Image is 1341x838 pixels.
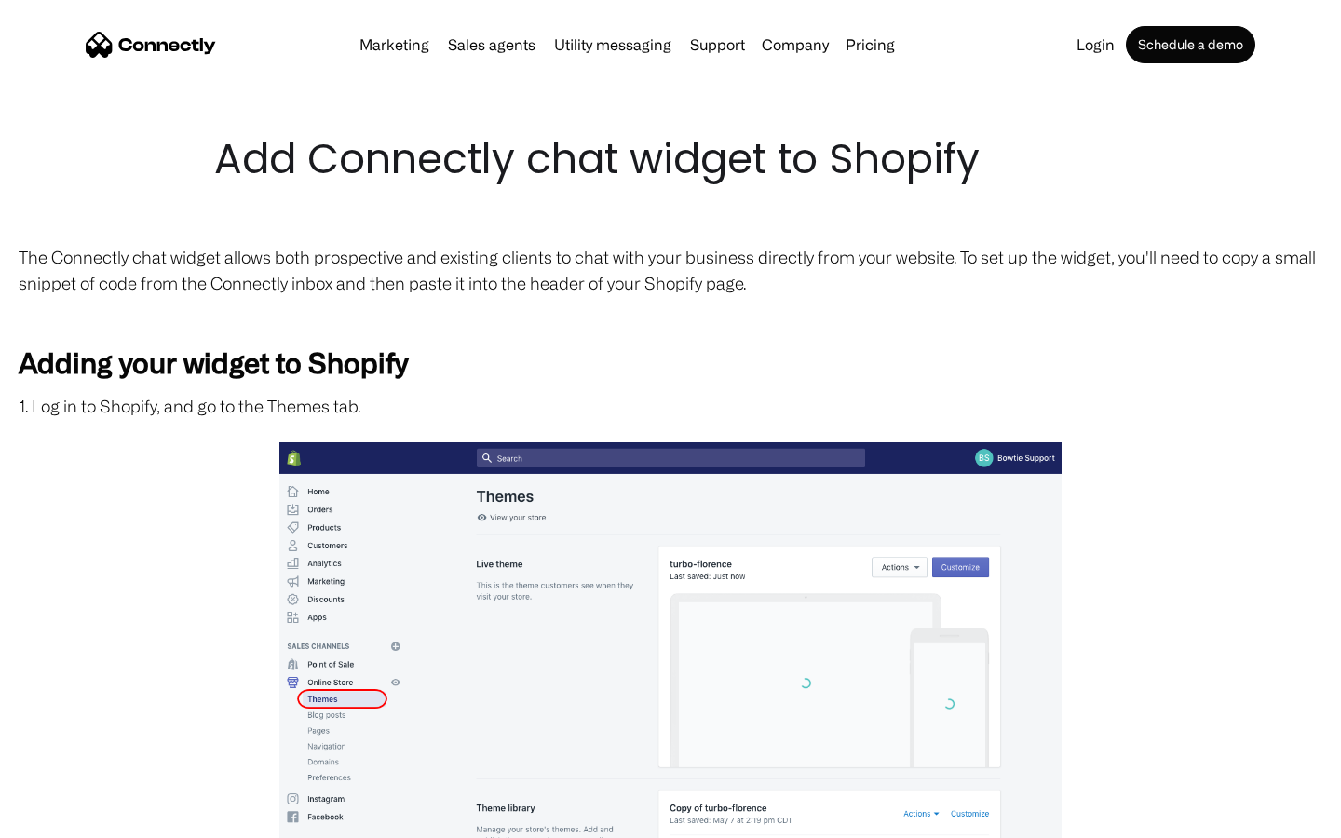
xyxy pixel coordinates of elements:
[214,130,1127,188] h1: Add Connectly chat widget to Shopify
[547,37,679,52] a: Utility messaging
[19,805,112,831] aside: Language selected: English
[352,37,437,52] a: Marketing
[1069,37,1122,52] a: Login
[1126,26,1255,63] a: Schedule a demo
[683,37,752,52] a: Support
[440,37,543,52] a: Sales agents
[19,393,1322,419] p: 1. Log in to Shopify, and go to the Themes tab.
[37,805,112,831] ul: Language list
[838,37,902,52] a: Pricing
[19,244,1322,296] p: The Connectly chat widget allows both prospective and existing clients to chat with your business...
[19,346,408,378] strong: Adding your widget to Shopify
[762,32,829,58] div: Company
